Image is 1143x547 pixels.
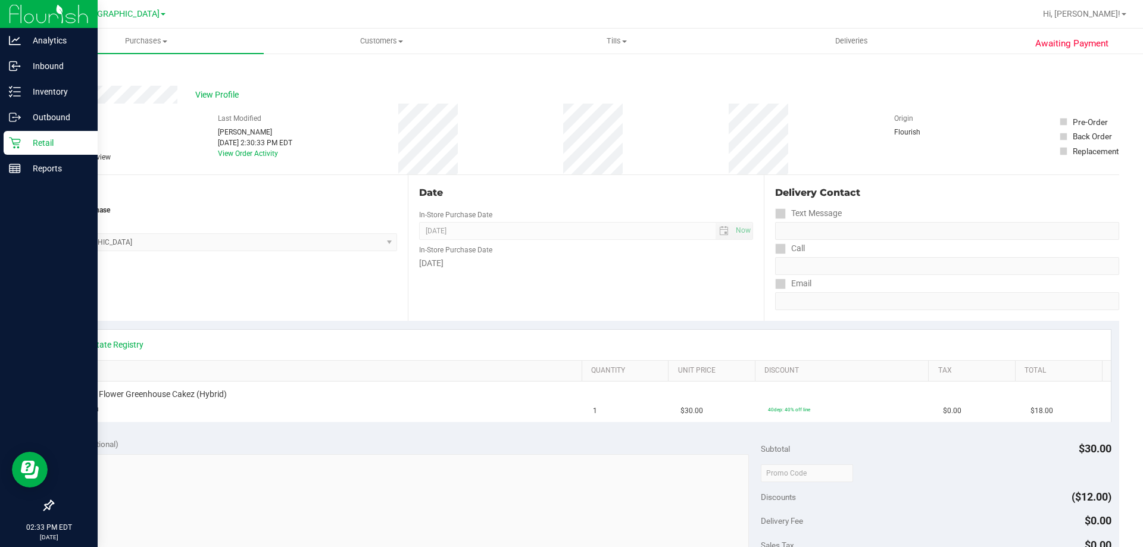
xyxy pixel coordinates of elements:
[775,222,1119,240] input: Format: (999) 999-9999
[5,533,92,542] p: [DATE]
[218,137,292,148] div: [DATE] 2:30:33 PM EDT
[775,186,1119,200] div: Delivery Contact
[78,9,160,19] span: [GEOGRAPHIC_DATA]
[775,240,805,257] label: Call
[21,33,92,48] p: Analytics
[12,452,48,487] iframe: Resource center
[1043,9,1120,18] span: Hi, [PERSON_NAME]!
[1025,366,1097,376] a: Total
[761,486,796,508] span: Discounts
[943,405,961,417] span: $0.00
[419,186,752,200] div: Date
[734,29,969,54] a: Deliveries
[72,339,143,351] a: View State Registry
[218,127,292,137] div: [PERSON_NAME]
[775,257,1119,275] input: Format: (999) 999-9999
[218,149,278,158] a: View Order Activity
[29,29,264,54] a: Purchases
[593,405,597,417] span: 1
[9,60,21,72] inline-svg: Inbound
[419,245,492,255] label: In-Store Purchase Date
[218,113,261,124] label: Last Modified
[70,366,577,376] a: SKU
[9,162,21,174] inline-svg: Reports
[591,366,664,376] a: Quantity
[678,366,751,376] a: Unit Price
[499,29,734,54] a: Tills
[764,366,924,376] a: Discount
[761,444,790,454] span: Subtotal
[9,111,21,123] inline-svg: Outbound
[894,113,913,124] label: Origin
[264,29,499,54] a: Customers
[264,36,498,46] span: Customers
[894,127,954,137] div: Flourish
[1030,405,1053,417] span: $18.00
[680,405,703,417] span: $30.00
[1073,116,1108,128] div: Pre-Order
[499,36,733,46] span: Tills
[1073,145,1119,157] div: Replacement
[9,35,21,46] inline-svg: Analytics
[21,59,92,73] p: Inbound
[21,136,92,150] p: Retail
[775,205,842,222] label: Text Message
[1085,514,1111,527] span: $0.00
[419,210,492,220] label: In-Store Purchase Date
[1073,130,1112,142] div: Back Order
[195,89,243,101] span: View Profile
[1079,442,1111,455] span: $30.00
[761,464,853,482] input: Promo Code
[1072,490,1111,503] span: ($12.00)
[419,257,752,270] div: [DATE]
[52,186,397,200] div: Location
[1035,37,1108,51] span: Awaiting Payment
[9,86,21,98] inline-svg: Inventory
[768,407,810,412] span: 40dep: 40% off line
[21,161,92,176] p: Reports
[21,85,92,99] p: Inventory
[5,522,92,533] p: 02:33 PM EDT
[9,137,21,149] inline-svg: Retail
[29,36,264,46] span: Purchases
[761,516,803,526] span: Delivery Fee
[775,275,811,292] label: Email
[68,389,227,400] span: FD 3.5g Flower Greenhouse Cakez (Hybrid)
[938,366,1011,376] a: Tax
[819,36,884,46] span: Deliveries
[21,110,92,124] p: Outbound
